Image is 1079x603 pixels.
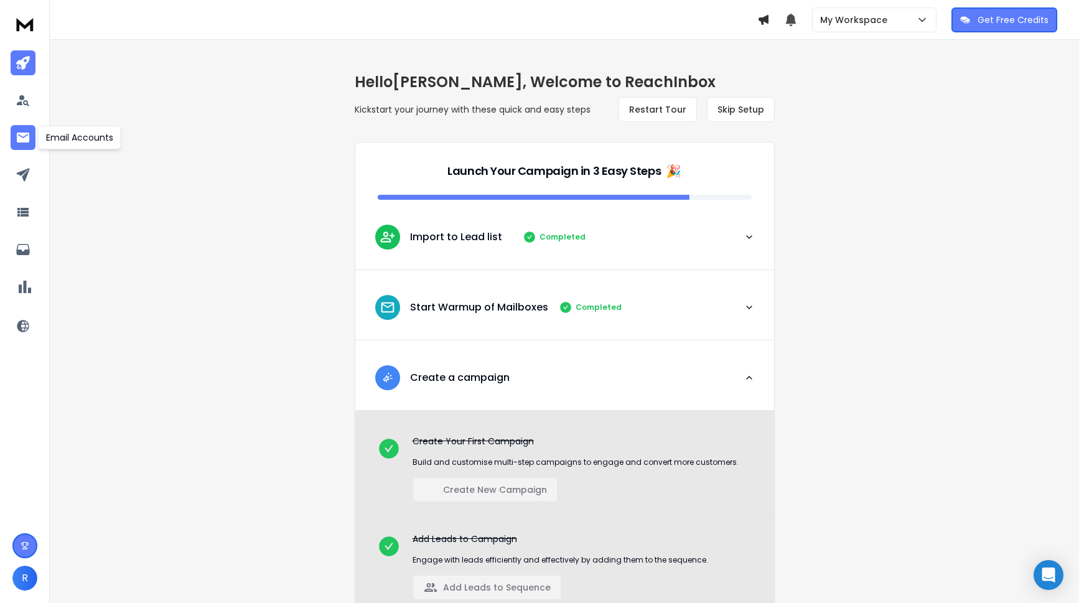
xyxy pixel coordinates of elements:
[413,435,739,447] p: Create Your First Campaign
[413,457,739,467] p: Build and customise multi-step campaigns to engage and convert more customers.
[820,14,892,26] p: My Workspace
[355,72,775,92] h1: Hello [PERSON_NAME] , Welcome to ReachInbox
[410,300,548,315] p: Start Warmup of Mailboxes
[355,215,774,269] button: leadImport to Lead listCompleted
[12,566,37,591] button: R
[707,97,775,122] button: Skip Setup
[355,285,774,340] button: leadStart Warmup of MailboxesCompleted
[576,302,622,312] p: Completed
[38,126,121,149] div: Email Accounts
[355,355,774,410] button: leadCreate a campaign
[978,14,1049,26] p: Get Free Credits
[539,232,586,242] p: Completed
[410,370,510,385] p: Create a campaign
[447,162,661,180] p: Launch Your Campaign in 3 Easy Steps
[380,229,396,245] img: lead
[355,103,591,116] p: Kickstart your journey with these quick and easy steps
[380,370,396,385] img: lead
[12,12,37,35] img: logo
[413,555,708,565] p: Engage with leads efficiently and effectively by adding them to the sequence.
[380,299,396,316] img: lead
[951,7,1057,32] button: Get Free Credits
[619,97,697,122] button: Restart Tour
[413,533,708,545] p: Add Leads to Campaign
[666,162,681,180] span: 🎉
[410,230,502,245] p: Import to Lead list
[717,103,764,116] span: Skip Setup
[1034,560,1063,590] div: Open Intercom Messenger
